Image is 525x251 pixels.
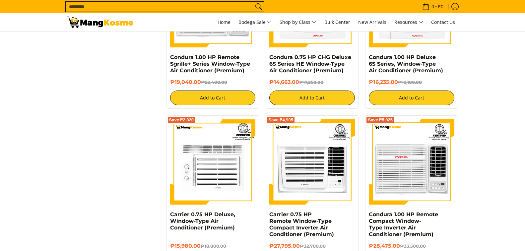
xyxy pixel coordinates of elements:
[169,118,194,122] span: Save ₱2,820
[67,17,133,28] img: Bodega Sale Aircon l Mang Kosme: Home Appliances Warehouse Sale
[269,91,355,105] button: Add to Cart
[420,3,445,10] span: •
[321,13,354,31] a: Bulk Center
[428,13,458,31] a: Contact Us
[238,18,272,27] span: Bodega Sale
[324,19,350,25] span: Bulk Center
[355,13,390,31] a: New Arrivals
[269,119,355,205] img: Carrier 0.75 HP Remote Window-Type Compact Inverter Air Conditioner (Premium)
[369,119,454,205] img: Condura 1.00 HP Remote Compact Window-Type Inverter Air Conditioner (Premium)
[170,79,256,86] h6: ₱19,040.00
[235,13,275,31] a: Bodega Sale
[430,4,435,9] span: 0
[391,13,427,31] a: Resources
[280,18,316,27] span: Shop by Class
[368,118,393,122] span: Save ₱5,025
[369,211,438,237] a: Condura 1.00 HP Remote Compact Window-Type Inverter Air Conditioner (Premium)
[369,54,443,74] a: Condura 1.00 HP Deluxe 6S Series, Window-Type Air Conditioner (Premium)
[369,91,454,105] button: Add to Cart
[201,243,226,249] del: ₱18,800.00
[269,79,355,86] h6: ₱14,663.00
[431,19,455,25] span: Contact Us
[170,211,235,231] a: Carrier 0.75 HP Deluxe, Window-Type Air Conditioner (Premium)
[140,13,458,31] nav: Main Menu
[201,80,227,85] del: ₱22,400.00
[369,243,454,249] h6: ₱28,475.00
[400,243,426,249] del: ₱33,500.00
[276,13,320,31] a: Shop by Class
[170,54,250,74] a: Condura 1.00 HP Remote Sgrille+ Series Window-Type Air Conditioner (Premium)
[369,79,454,86] h6: ₱16,235.00
[358,19,386,25] span: New Arrivals
[269,243,355,249] h6: ₱27,795.00
[269,54,351,74] a: Condura 0.75 HP CHG Deluxe 6S Series HE Window-Type Air Conditioner (Premium)
[394,18,423,27] span: Resources
[398,80,422,85] del: ₱19,100.00
[299,80,323,85] del: ₱17,250.00
[170,243,256,249] h6: ₱15,980.00
[269,211,334,237] a: Carrier 0.75 HP Remote Window-Type Compact Inverter Air Conditioner (Premium)
[253,2,264,12] button: Search
[214,13,234,31] a: Home
[170,91,256,105] button: Add to Cart
[268,118,293,122] span: Save ₱4,905
[218,19,230,25] span: Home
[300,243,326,249] del: ₱32,700.00
[170,119,256,205] img: Carrier 0.75 HP Deluxe, Window-Type Air Conditioner (Premium)
[437,4,444,9] span: ₱0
